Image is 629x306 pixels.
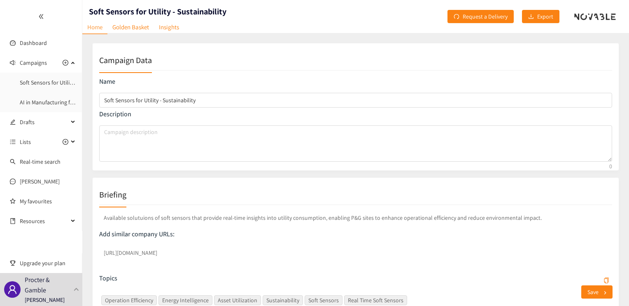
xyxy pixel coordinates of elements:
span: book [10,218,16,224]
a: Soft Sensors for Utility - Sustainability [20,79,111,86]
h1: Soft Sensors for Utility - Sustainability [89,6,226,17]
span: Drafts [20,114,68,130]
span: Lists [20,134,31,150]
span: Upgrade your plan [20,255,76,271]
a: [PERSON_NAME] [20,178,60,185]
h2: Campaign Data [99,54,152,66]
a: Insights [154,21,184,33]
span: Export [537,12,553,21]
a: Home [82,21,107,34]
iframe: Chat Widget [495,217,629,306]
a: AI in Manufacturing for Utilities [20,99,95,106]
span: Campaigns [20,54,47,71]
p: Add similar company URLs: [99,230,612,239]
a: My favourites [20,193,76,209]
span: trophy [10,260,16,266]
a: Real-time search [20,158,61,165]
input: lookalikes url [99,245,612,260]
span: download [528,14,534,20]
button: downloadExport [522,10,559,23]
span: plus-circle [63,60,68,66]
p: Description [99,110,612,119]
p: Procter & Gamble [25,275,70,295]
input: Campaign name [99,93,612,108]
p: Name [99,77,612,86]
span: Request a Delivery [463,12,508,21]
p: Topics [99,274,117,283]
h2: Briefing [99,189,126,200]
span: redo [454,14,459,20]
span: double-left [38,14,44,19]
span: unordered-list [10,139,16,145]
p: Available solutuions of soft sensors that provide real-time insights into utility consumption, en... [99,212,612,224]
span: Resources [20,213,68,229]
a: Golden Basket [107,21,154,33]
a: Dashboard [20,39,47,47]
span: edit [10,119,16,125]
span: user [7,285,17,294]
span: plus-circle [63,139,68,145]
textarea: Campaign description [99,125,612,162]
button: redoRequest a Delivery [447,10,514,23]
p: [PERSON_NAME] [25,295,65,304]
span: sound [10,60,16,66]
